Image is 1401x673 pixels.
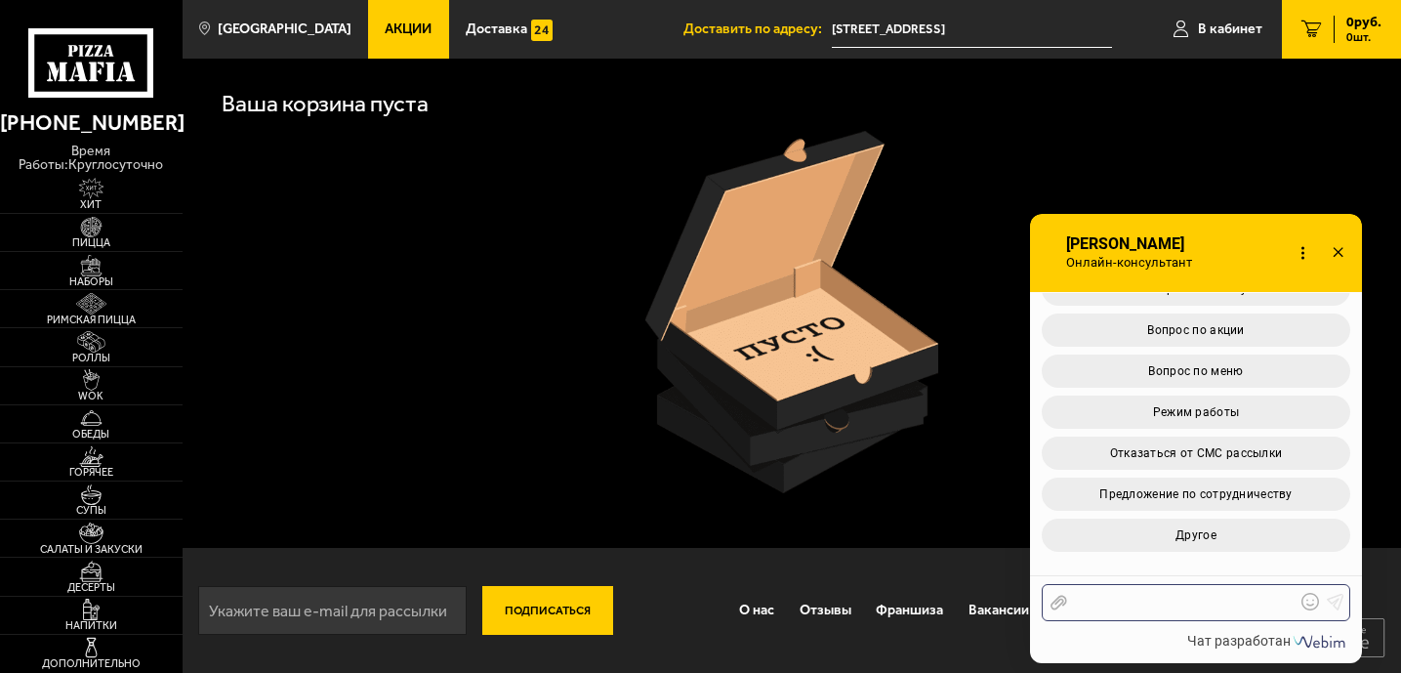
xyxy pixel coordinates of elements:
[1145,282,1247,296] span: Вопрос по заказу
[222,93,429,116] h1: Ваша корзина пуста
[1346,31,1381,43] span: 0 шт.
[1064,235,1204,253] span: [PERSON_NAME]
[683,22,832,36] span: Доставить по адресу:
[726,587,787,635] a: О нас
[385,22,432,36] span: Акции
[1042,519,1350,552] button: Другое
[1042,314,1350,347] button: Вопрос по акции
[1153,405,1239,419] span: Режим работы
[218,22,351,36] span: [GEOGRAPHIC_DATA]
[466,22,527,36] span: Доставка
[787,587,864,635] a: Отзывы
[1198,22,1262,36] span: В кабинет
[198,586,467,635] input: Укажите ваш e-mail для рассылки
[1346,16,1381,29] span: 0 руб.
[832,12,1112,48] span: Ленинградская область, Всеволожский район, Мурино, бульвар Менделеева, 9к1
[1042,355,1350,388] button: Вопрос по меню
[1148,364,1243,378] span: Вопрос по меню
[1099,487,1292,501] span: Предложение по сотрудничеству
[1187,633,1349,649] a: Чат разработан
[645,131,938,493] img: пустая коробка
[1042,396,1350,429] button: Режим работы
[1110,446,1283,460] span: Отказаться от СМС рассылки
[1175,528,1216,542] span: Другое
[864,587,957,635] a: Франшиза
[1066,574,1327,606] span: В случае дальнейшего бездействия диалог будет закрыт
[1064,255,1204,271] span: Онлайн-консультант
[956,587,1042,635] a: Вакансии
[482,586,614,635] button: Подписаться
[1147,323,1244,337] span: Вопрос по акции
[832,12,1112,48] input: Ваш адрес доставки
[1042,437,1350,470] button: Отказаться от СМС рассылки
[531,20,553,41] img: 15daf4d41897b9f0e9f617042186c801.svg
[1042,478,1350,511] button: Предложение по сотрудничеству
